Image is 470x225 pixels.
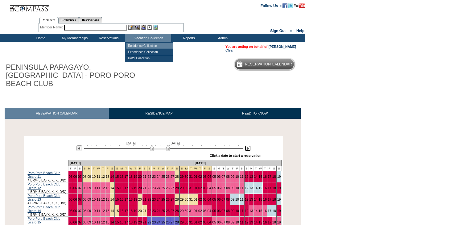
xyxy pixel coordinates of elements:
[141,25,146,30] img: Impersonate
[128,25,134,30] img: b_edit.gif
[40,25,64,30] div: Member Name:
[171,198,174,201] a: 27
[272,198,276,201] a: 18
[83,198,87,201] a: 08
[175,175,179,178] a: 28
[91,34,125,42] td: Reservations
[129,209,133,213] a: 18
[203,186,207,190] a: 03
[240,186,244,190] a: 11
[184,175,188,178] a: 30
[138,186,142,190] a: 20
[148,209,151,213] a: 22
[272,220,276,224] a: 18
[217,209,221,213] a: 06
[226,198,230,201] a: 08
[226,175,230,178] a: 08
[268,186,271,190] a: 17
[73,186,77,190] a: 06
[124,198,128,201] a: 17
[217,186,221,190] a: 06
[78,198,82,201] a: 07
[83,175,87,178] a: 08
[148,175,151,178] a: 22
[272,209,276,213] a: 18
[194,175,197,178] a: 01
[254,220,258,224] a: 14
[106,220,109,224] a: 13
[92,166,96,171] td: Spring Break Wk 1 2026
[240,220,244,224] a: 11
[208,186,211,190] a: 04
[101,209,105,213] a: 12
[161,209,165,213] a: 25
[69,220,72,224] a: 05
[226,186,230,190] a: 08
[106,175,109,178] a: 13
[161,175,165,178] a: 25
[189,186,193,190] a: 31
[79,17,102,23] a: Reservations
[240,198,244,201] a: 11
[175,198,179,201] a: 28
[184,220,188,224] a: 30
[101,186,105,190] a: 12
[76,145,82,151] img: Previous
[73,175,77,178] a: 06
[217,198,221,201] a: 06
[288,3,293,8] img: Follow us on Twitter
[235,198,239,201] a: 10
[235,209,239,213] a: 10
[217,175,221,178] a: 06
[166,209,170,213] a: 26
[83,220,87,224] a: 08
[134,25,140,30] img: View
[254,175,258,178] a: 14
[208,209,211,213] a: 04
[161,166,166,171] td: Spring Break Wk 3 2026
[231,220,234,224] a: 09
[152,220,156,224] a: 23
[120,220,123,224] a: 16
[124,186,128,190] a: 17
[210,154,262,157] div: Click a date to start a reservation
[28,217,60,224] a: Poro Poro Beach Club Jicaro 15
[277,220,281,224] a: 19
[125,34,171,42] td: Vacation Collection
[249,175,253,178] a: 13
[68,166,73,171] td: T
[77,166,82,171] td: S
[175,209,179,213] a: 28
[189,175,193,178] a: 31
[124,166,129,171] td: Spring Break Wk 2 2026
[58,17,79,23] a: Residences
[166,175,170,178] a: 26
[73,198,77,201] a: 06
[153,25,158,30] img: b_calculator.gif
[152,175,156,178] a: 23
[120,209,123,213] a: 16
[235,220,239,224] a: 10
[245,209,249,213] a: 12
[254,198,258,201] a: 14
[106,209,109,213] a: 13
[157,220,160,224] a: 24
[282,3,287,7] a: Become our fan on Facebook
[221,175,225,178] a: 07
[97,220,100,224] a: 11
[92,186,96,190] a: 10
[225,48,233,52] a: Clear
[157,186,160,190] a: 24
[245,145,251,151] img: Next
[180,186,184,190] a: 29
[129,220,133,224] a: 18
[28,194,60,201] a: Poro Poro Beach Club Jicaro 13
[120,186,123,190] a: 16
[194,186,197,190] a: 01
[235,175,239,178] a: 10
[263,209,267,213] a: 16
[120,175,123,178] a: 16
[203,198,207,201] a: 03
[180,198,184,201] a: 29
[245,62,292,66] h5: Reservation Calendar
